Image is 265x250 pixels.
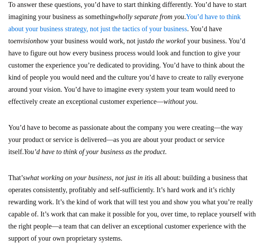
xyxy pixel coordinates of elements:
p: That’s is all about: building a business that operates consistently, profitably and self-sufficie... [8,172,257,244]
em: envision [14,37,37,45]
iframe: Chat Widget [230,217,265,250]
p: You’d have to become as passionate about the company you were creating—the way your product or se... [8,122,257,158]
em: do the work [147,37,180,45]
em: without you [164,98,196,105]
em: what working on your business, not just in it [26,174,148,181]
em: You’d have to think of your business as the product [24,148,165,155]
em: wholly separate from you [114,13,184,20]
